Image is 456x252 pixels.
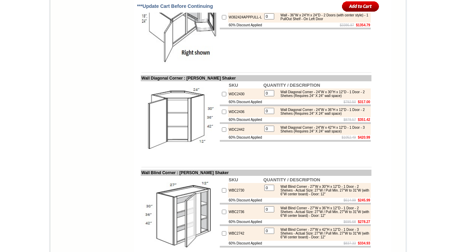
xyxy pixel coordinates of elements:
[277,90,369,98] div: Wall Diagonal Corner - 24"W x 30"H x 12"D - 1 Door - 2 Shelves (Requires 24" X 24" wall space)
[228,226,263,241] td: WBC2742
[141,75,371,81] td: Wall Diagonal Corner : [PERSON_NAME] Shaker
[228,88,263,99] td: WDC2430
[228,219,263,224] td: 60% Discount Applied
[228,205,263,219] td: WBC2736
[358,100,370,104] b: $317.00
[356,23,370,27] b: $1354.79
[344,100,356,104] s: $792.50
[340,23,354,27] s: $3386.97
[358,118,370,122] b: $351.42
[77,31,95,38] td: Baycreek Gray
[228,198,263,203] td: 60% Discount Applied
[96,31,113,38] td: Bellmonte Maple
[37,31,54,39] td: Altmann Yellow Walnut
[229,83,238,88] b: SKU
[342,136,356,139] s: $1052.49
[18,31,36,38] td: Alabaster Shaker
[263,177,320,182] b: QUANTITY / DESCRIPTION
[277,228,369,239] div: Wall Blind Corner - 27"W x 42"H x 12"D - 1 Door - 3 Shelves - Actual Size: 27"W / Pull Min. 27"W ...
[228,12,263,23] td: W362424APPPULL-L
[344,220,356,224] s: $695.68
[141,170,371,176] td: Wall Blind Corner : [PERSON_NAME] Shaker
[141,82,218,159] img: Wall Diagonal Corner
[277,126,369,133] div: Wall Diagonal Corner - 24"W x 42"H x 12"D - 1 Door - 3 Shelves (Requires 24" X 24" wall space)
[277,185,369,196] div: Wall Blind Corner - 27"W x 30"H x 12"D - 1 Door - 2 Shelves - Actual Size: 27"W / Pull Min. 27"W ...
[228,183,263,198] td: WBC2730
[228,106,263,117] td: WDC2436
[36,19,37,19] img: spacer.gif
[228,117,263,122] td: 60% Discount Applied
[358,220,370,224] b: $278.27
[54,19,55,19] img: spacer.gif
[277,206,369,218] div: Wall Blind Corner - 27"W x 36"H x 12"D - 1 Door - 2 Shelves - Actual Size: 27"W / Pull Min. 27"W ...
[228,99,263,104] td: 60% Discount Applied
[137,3,213,9] span: ***Update Cart Before Continuing
[344,198,356,202] s: $614.99
[228,241,263,246] td: 60% Discount Applied
[17,19,18,19] img: spacer.gif
[228,135,263,140] td: 60% Discount Applied
[95,19,96,19] img: spacer.gif
[358,241,370,245] b: $334.93
[277,108,369,115] div: Wall Diagonal Corner - 24"W x 36"H x 12"D - 1 Door - 2 Shelves (Requires 24" X 24" wall space)
[8,3,55,6] b: Price Sheet View in PDF Format
[344,118,356,122] s: $878.57
[76,19,77,19] img: spacer.gif
[344,241,356,245] s: $837.33
[55,31,76,39] td: [PERSON_NAME] White Shaker
[228,23,263,28] td: 60% Discount Applied
[228,124,263,135] td: WDC2442
[229,177,238,182] b: SKU
[8,1,55,7] a: Price Sheet View in PDF Format
[263,83,320,88] b: QUANTITY / DESCRIPTION
[358,136,370,139] b: $420.99
[277,13,369,21] div: Wall - 36"W x 24"H x 24"D - 2 Doors (with center style) - 1 PullOut Shelf - On Left Door
[1,2,7,7] img: pdf.png
[342,1,379,12] input: Add to Cart
[358,198,370,202] b: $245.99
[113,19,114,19] img: spacer.gif
[114,31,132,39] td: Belton Blue Shaker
